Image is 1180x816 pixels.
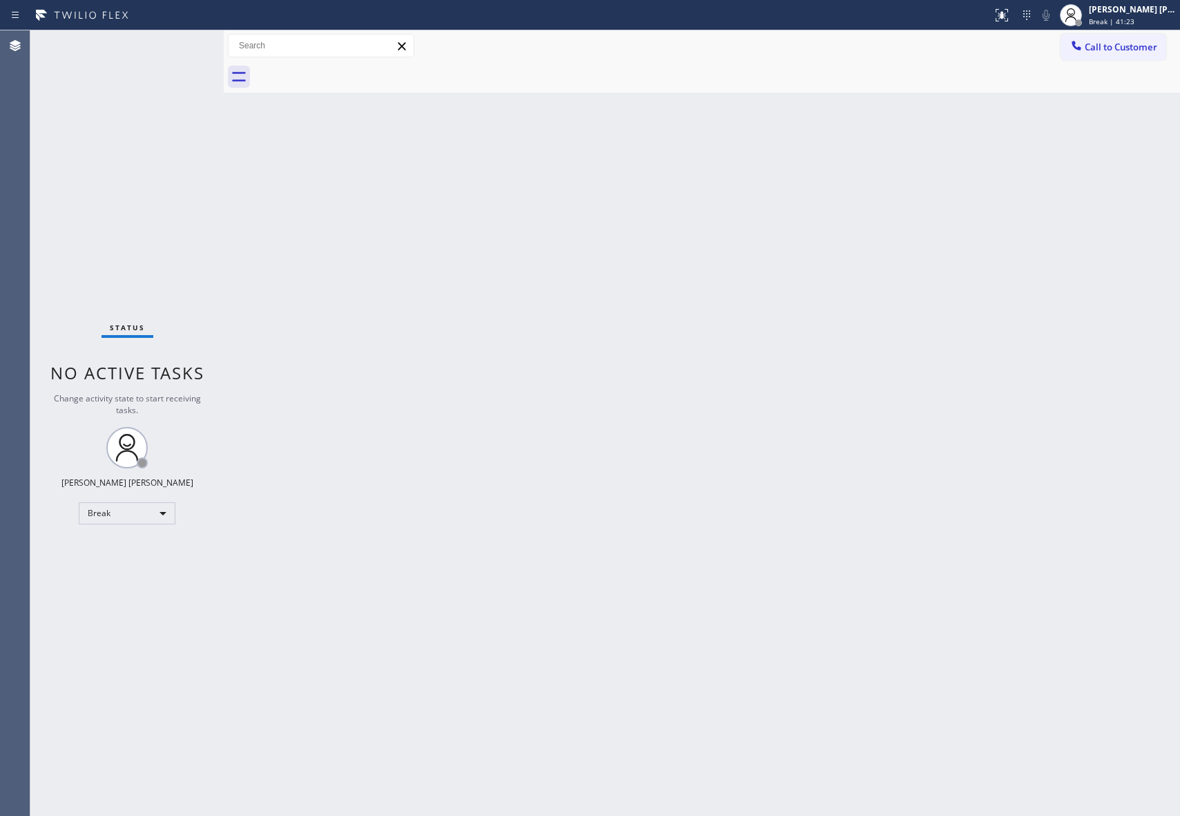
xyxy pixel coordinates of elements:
span: Call to Customer [1085,41,1157,53]
span: No active tasks [50,361,204,384]
span: Status [110,323,145,332]
div: [PERSON_NAME] [PERSON_NAME] [61,477,193,488]
span: Change activity state to start receiving tasks. [54,392,201,416]
button: Call to Customer [1061,34,1166,60]
div: [PERSON_NAME] [PERSON_NAME] [1089,3,1176,15]
button: Mute [1036,6,1056,25]
span: Break | 41:23 [1089,17,1134,26]
div: Break [79,502,175,524]
input: Search [229,35,414,57]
